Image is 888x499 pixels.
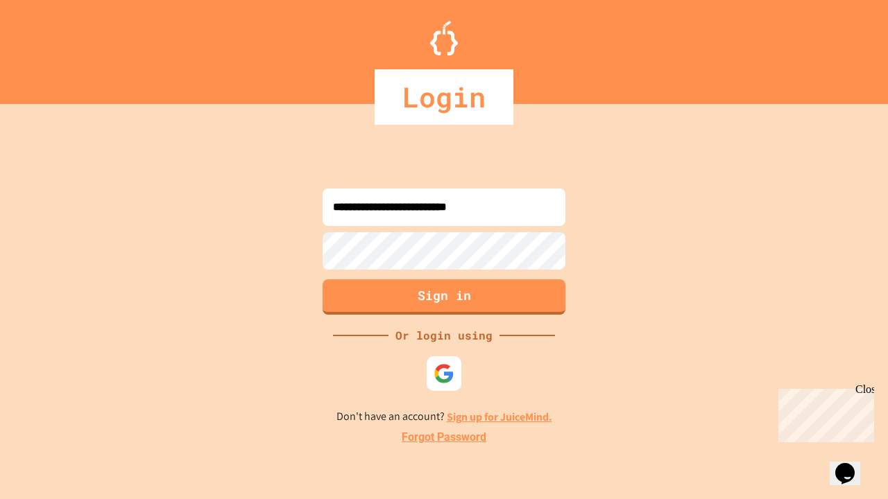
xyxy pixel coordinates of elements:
[6,6,96,88] div: Chat with us now!Close
[402,429,486,446] a: Forgot Password
[447,410,552,424] a: Sign up for JuiceMind.
[773,383,874,442] iframe: chat widget
[375,69,513,125] div: Login
[430,21,458,55] img: Logo.svg
[388,327,499,344] div: Or login using
[336,408,552,426] p: Don't have an account?
[323,279,565,315] button: Sign in
[434,363,454,384] img: google-icon.svg
[830,444,874,485] iframe: chat widget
